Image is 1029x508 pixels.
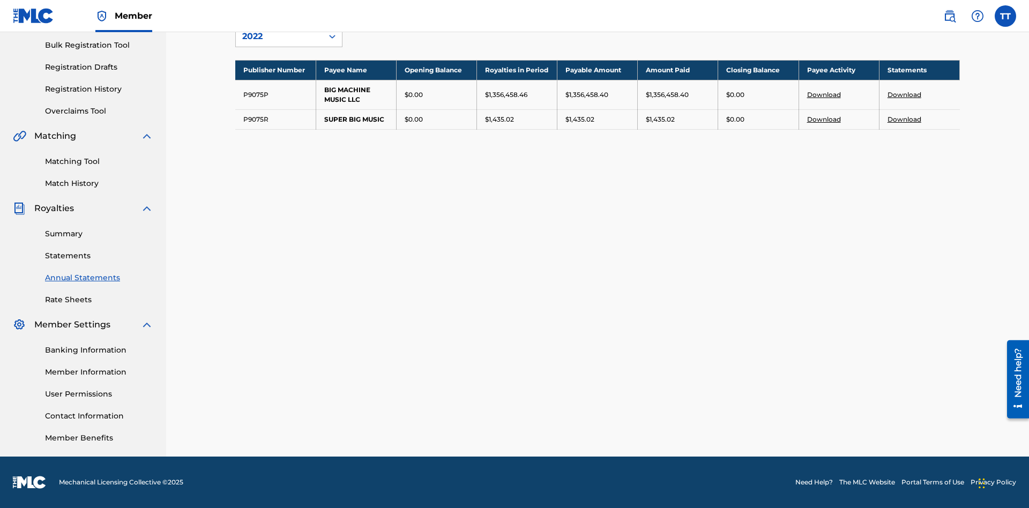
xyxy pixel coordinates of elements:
th: Amount Paid [638,60,718,80]
a: Statements [45,250,153,262]
a: Registration Drafts [45,62,153,73]
th: Royalties in Period [476,60,557,80]
a: Download [807,115,841,123]
img: logo [13,476,46,489]
th: Payable Amount [557,60,638,80]
a: Bulk Registration Tool [45,40,153,51]
div: 2022 [242,30,316,43]
a: Need Help? [795,477,833,487]
img: Member Settings [13,318,26,331]
img: expand [140,318,153,331]
a: Privacy Policy [971,477,1016,487]
a: Contact Information [45,410,153,422]
td: P9075R [235,109,316,129]
p: $0.00 [726,115,744,124]
p: $1,356,458.40 [565,90,608,100]
a: Match History [45,178,153,189]
p: $1,435.02 [485,115,514,124]
a: Portal Terms of Use [901,477,964,487]
div: Help [967,5,988,27]
td: BIG MACHINE MUSIC LLC [316,80,396,109]
a: Matching Tool [45,156,153,167]
th: Closing Balance [718,60,799,80]
a: Overclaims Tool [45,106,153,117]
span: Matching [34,130,76,143]
p: $0.00 [405,115,423,124]
p: $0.00 [405,90,423,100]
td: SUPER BIG MUSIC [316,109,396,129]
a: User Permissions [45,389,153,400]
span: Member [115,10,152,22]
a: Registration History [45,84,153,95]
img: help [971,10,984,23]
p: $1,356,458.40 [646,90,689,100]
th: Publisher Number [235,60,316,80]
th: Opening Balance [396,60,476,80]
a: The MLC Website [839,477,895,487]
iframe: Chat Widget [975,457,1029,508]
p: $1,435.02 [646,115,675,124]
img: expand [140,130,153,143]
span: Member Settings [34,318,110,331]
span: Mechanical Licensing Collective © 2025 [59,477,183,487]
img: MLC Logo [13,8,54,24]
img: search [943,10,956,23]
th: Statements [879,60,959,80]
p: $0.00 [726,90,744,100]
p: $1,435.02 [565,115,594,124]
a: Download [807,91,841,99]
iframe: Resource Center [999,336,1029,424]
img: expand [140,202,153,215]
a: Public Search [939,5,960,27]
div: User Menu [995,5,1016,27]
a: Download [888,115,921,123]
th: Payee Name [316,60,396,80]
a: Download [888,91,921,99]
span: Royalties [34,202,74,215]
img: Royalties [13,202,26,215]
div: Drag [979,467,985,499]
img: Top Rightsholder [95,10,108,23]
p: $1,356,458.46 [485,90,527,100]
td: P9075P [235,80,316,109]
img: Matching [13,130,26,143]
a: Annual Statements [45,272,153,283]
a: Rate Sheets [45,294,153,305]
a: Member Benefits [45,432,153,444]
th: Payee Activity [799,60,879,80]
a: Member Information [45,367,153,378]
a: Banking Information [45,345,153,356]
a: Summary [45,228,153,240]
